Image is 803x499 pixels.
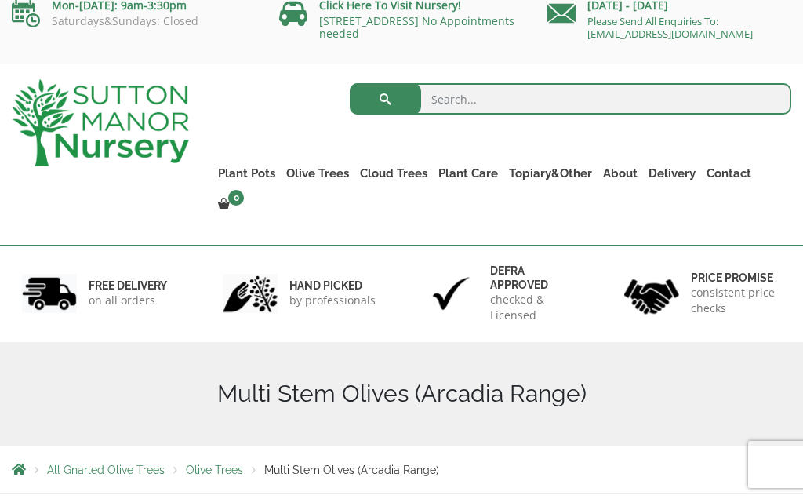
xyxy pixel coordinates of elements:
[289,279,376,293] h6: hand picked
[691,271,781,285] h6: Price promise
[89,279,167,293] h6: FREE DELIVERY
[228,190,244,206] span: 0
[490,264,580,292] h6: Defra approved
[691,285,781,316] p: consistent price checks
[47,464,165,476] a: All Gnarled Olive Trees
[12,380,791,408] h1: Multi Stem Olives (Arcadia Range)
[423,274,478,314] img: 3.jpg
[22,274,77,314] img: 1.jpg
[223,274,278,314] img: 2.jpg
[186,464,243,476] a: Olive Trees
[12,79,189,166] img: logo
[289,293,376,308] p: by professionals
[89,293,167,308] p: on all orders
[433,162,503,184] a: Plant Care
[503,162,598,184] a: Topiary&Other
[354,162,433,184] a: Cloud Trees
[319,13,514,41] a: [STREET_ADDRESS] No Appointments needed
[490,292,580,323] p: checked & Licensed
[598,162,643,184] a: About
[213,194,249,216] a: 0
[643,162,701,184] a: Delivery
[624,269,679,317] img: 4.jpg
[350,83,791,115] input: Search...
[213,162,281,184] a: Plant Pots
[701,162,757,184] a: Contact
[281,162,354,184] a: Olive Trees
[587,14,753,41] a: Please Send All Enquiries To: [EMAIL_ADDRESS][DOMAIN_NAME]
[12,15,256,27] p: Saturdays&Sundays: Closed
[12,463,791,475] nav: Breadcrumbs
[264,464,439,476] span: Multi Stem Olives (Arcadia Range)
